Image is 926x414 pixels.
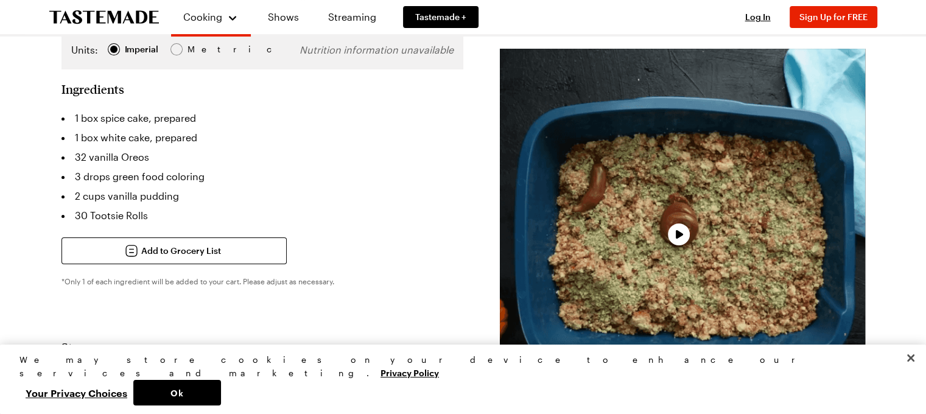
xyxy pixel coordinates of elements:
button: Add to Grocery List [61,237,287,264]
button: Sign Up for FREE [790,6,877,28]
li: 2 cups vanilla pudding [61,186,463,206]
a: Tastemade + [403,6,479,28]
div: Imperial [125,43,158,56]
span: Add to Grocery List [141,245,221,257]
a: More information about your privacy, opens in a new tab [381,367,439,378]
button: Your Privacy Choices [19,380,133,405]
button: Close [897,345,924,371]
span: Tastemade + [415,11,466,23]
span: Metric [188,43,214,56]
video-js: Video Player [500,49,865,414]
button: Cooking [183,5,239,29]
li: 3 drops green food coloring [61,167,463,186]
div: Metric [188,43,213,56]
span: Imperial [125,43,160,56]
li: 1 box white cake, prepared [61,128,463,147]
div: Imperial Metric [71,43,213,60]
p: *Only 1 of each ingredient will be added to your cart. Please adjust as necessary. [61,276,463,286]
span: Sign Up for FREE [799,12,868,22]
button: Log In [734,11,782,23]
div: Privacy [19,353,896,405]
button: Play Video [668,223,690,245]
span: Log In [745,12,771,22]
span: Nutrition information unavailable [300,44,454,55]
li: 1 box spice cake, prepared [61,108,463,128]
div: We may store cookies on your device to enhance our services and marketing. [19,353,896,380]
span: Cooking [183,11,222,23]
label: Units: [71,43,98,57]
li: 32 vanilla Oreos [61,147,463,167]
li: 30 Tootsie Rolls [61,206,463,225]
h2: Ingredients [61,82,124,96]
h2: Steps [61,340,463,354]
button: Ok [133,380,221,405]
a: To Tastemade Home Page [49,10,159,24]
